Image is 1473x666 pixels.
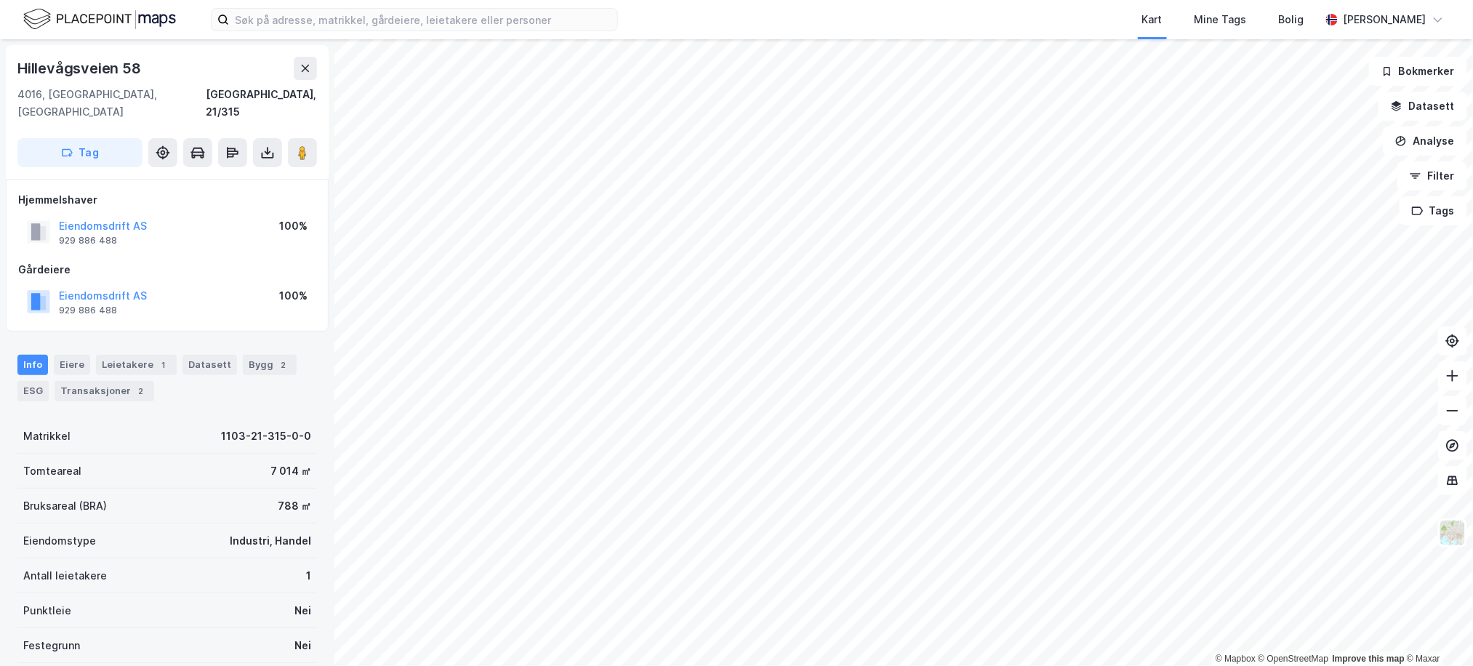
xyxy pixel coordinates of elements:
[294,637,311,654] div: Nei
[23,602,71,619] div: Punktleie
[243,355,297,375] div: Bygg
[1195,11,1247,28] div: Mine Tags
[134,384,148,398] div: 2
[23,567,107,585] div: Antall leietakere
[230,532,311,550] div: Industri, Handel
[306,567,311,585] div: 1
[59,235,117,246] div: 929 886 488
[278,497,311,515] div: 788 ㎡
[54,355,90,375] div: Eiere
[17,86,206,121] div: 4016, [GEOGRAPHIC_DATA], [GEOGRAPHIC_DATA]
[1142,11,1163,28] div: Kart
[23,428,71,445] div: Matrikkel
[55,381,154,401] div: Transaksjoner
[1439,519,1466,547] img: Z
[1259,654,1329,664] a: OpenStreetMap
[17,355,48,375] div: Info
[23,637,80,654] div: Festegrunn
[1383,127,1467,156] button: Analyse
[1344,11,1426,28] div: [PERSON_NAME]
[96,355,177,375] div: Leietakere
[23,532,96,550] div: Eiendomstype
[1216,654,1256,664] a: Mapbox
[276,358,291,372] div: 2
[18,191,316,209] div: Hjemmelshaver
[279,287,308,305] div: 100%
[18,261,316,278] div: Gårdeiere
[279,217,308,235] div: 100%
[17,57,144,80] div: Hillevågsveien 58
[1400,196,1467,225] button: Tags
[229,9,617,31] input: Søk på adresse, matrikkel, gårdeiere, leietakere eller personer
[1279,11,1304,28] div: Bolig
[1333,654,1405,664] a: Improve this map
[17,381,49,401] div: ESG
[270,462,311,480] div: 7 014 ㎡
[221,428,311,445] div: 1103-21-315-0-0
[1397,161,1467,190] button: Filter
[23,497,107,515] div: Bruksareal (BRA)
[1369,57,1467,86] button: Bokmerker
[23,462,81,480] div: Tomteareal
[206,86,317,121] div: [GEOGRAPHIC_DATA], 21/315
[294,602,311,619] div: Nei
[1400,596,1473,666] iframe: Chat Widget
[23,7,176,32] img: logo.f888ab2527a4732fd821a326f86c7f29.svg
[1400,596,1473,666] div: Kontrollprogram for chat
[156,358,171,372] div: 1
[182,355,237,375] div: Datasett
[59,305,117,316] div: 929 886 488
[1378,92,1467,121] button: Datasett
[17,138,143,167] button: Tag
